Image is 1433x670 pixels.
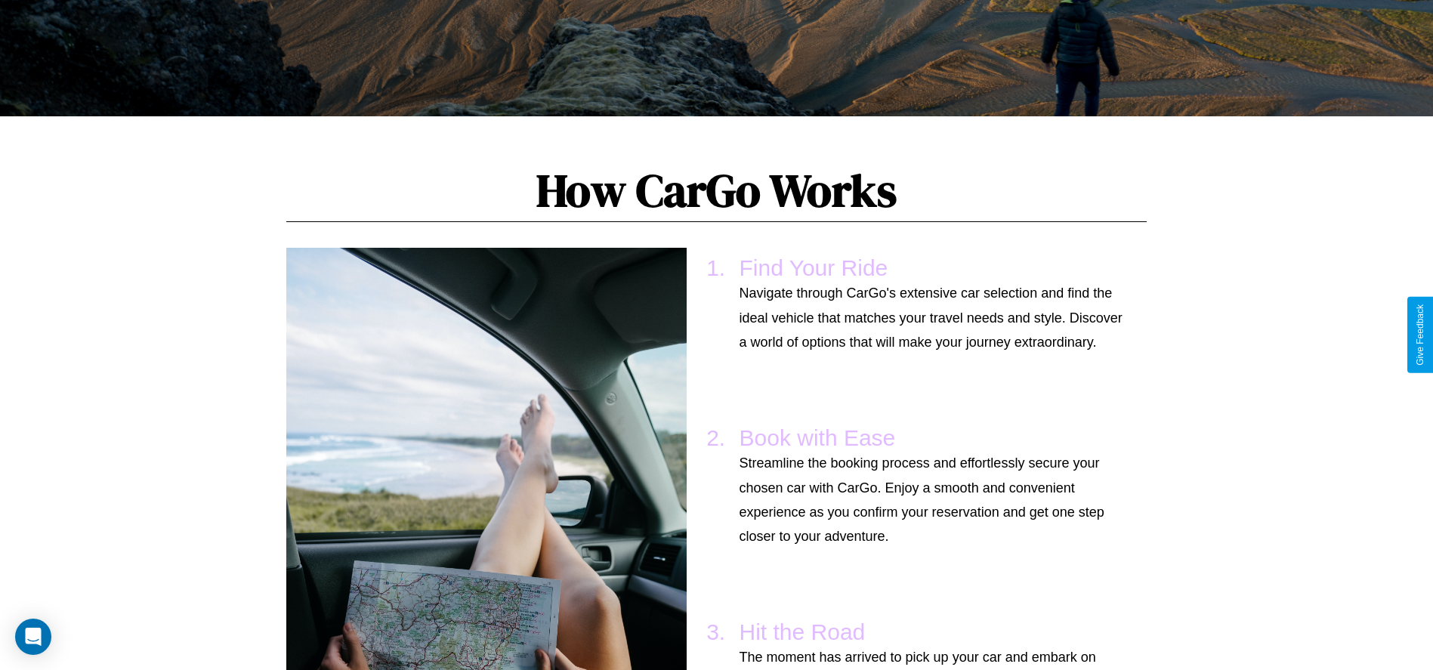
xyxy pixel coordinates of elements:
[740,451,1124,549] p: Streamline the booking process and effortlessly secure your chosen car with CarGo. Enjoy a smooth...
[286,159,1146,222] h1: How CarGo Works
[1415,304,1425,366] div: Give Feedback
[740,281,1124,354] p: Navigate through CarGo's extensive car selection and find the ideal vehicle that matches your tra...
[732,248,1132,362] li: Find Your Ride
[732,418,1132,557] li: Book with Ease
[15,619,51,655] div: Open Intercom Messenger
